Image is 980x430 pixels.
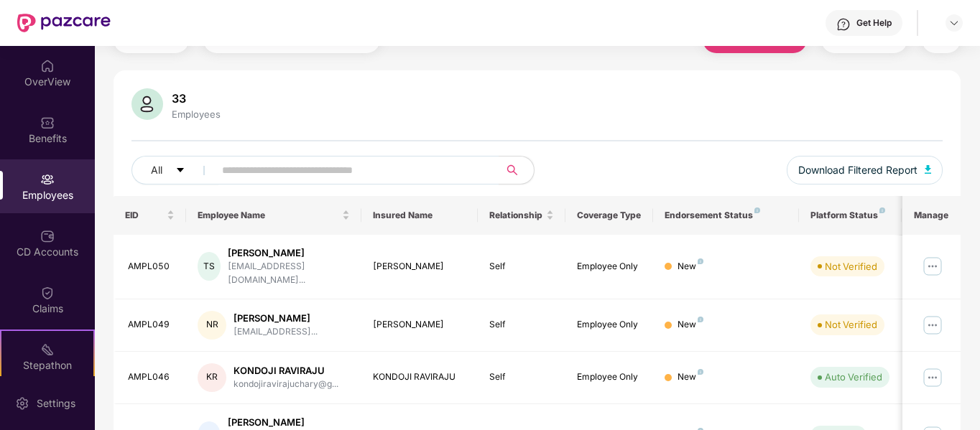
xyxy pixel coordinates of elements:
img: svg+xml;base64,PHN2ZyBpZD0iRW1wbG95ZWVzIiB4bWxucz0iaHR0cDovL3d3dy53My5vcmcvMjAwMC9zdmciIHdpZHRoPS... [40,172,55,187]
div: Get Help [856,17,892,29]
div: New [678,370,703,384]
span: caret-down [175,165,185,177]
img: svg+xml;base64,PHN2ZyB4bWxucz0iaHR0cDovL3d3dy53My5vcmcvMjAwMC9zdmciIHdpZHRoPSI4IiBoZWlnaHQ9IjgiIH... [698,369,703,375]
div: [EMAIL_ADDRESS]... [234,325,318,339]
div: Stepathon [1,358,93,373]
div: KR [198,363,226,392]
div: New [678,260,703,274]
img: manageButton [921,314,944,337]
div: Employee Only [577,260,642,274]
img: svg+xml;base64,PHN2ZyBpZD0iSG9tZSIgeG1sbnM9Imh0dHA6Ly93d3cudzMub3JnLzIwMDAvc3ZnIiB3aWR0aD0iMjAiIG... [40,59,55,73]
div: Employee Only [577,370,642,384]
div: Endorsement Status [665,210,787,221]
img: svg+xml;base64,PHN2ZyB4bWxucz0iaHR0cDovL3d3dy53My5vcmcvMjAwMC9zdmciIHhtbG5zOnhsaW5rPSJodHRwOi8vd3... [131,88,163,120]
div: KONDOJI RAVIRAJU [373,370,467,384]
th: Employee Name [186,196,361,235]
div: Platform Status [810,210,889,221]
th: Relationship [478,196,565,235]
img: svg+xml;base64,PHN2ZyB4bWxucz0iaHR0cDovL3d3dy53My5vcmcvMjAwMC9zdmciIHdpZHRoPSI4IiBoZWlnaHQ9IjgiIH... [698,317,703,322]
th: Insured Name [361,196,479,235]
img: svg+xml;base64,PHN2ZyBpZD0iU2V0dGluZy0yMHgyMCIgeG1sbnM9Imh0dHA6Ly93d3cudzMub3JnLzIwMDAvc3ZnIiB3aW... [15,396,29,411]
div: Self [489,370,554,384]
span: Relationship [489,210,543,221]
div: Employees [169,108,223,120]
img: svg+xml;base64,PHN2ZyBpZD0iQmVuZWZpdHMiIHhtbG5zPSJodHRwOi8vd3d3LnczLm9yZy8yMDAwL3N2ZyIgd2lkdGg9Ij... [40,116,55,130]
div: [PERSON_NAME] [228,416,350,429]
div: TS [198,252,221,281]
div: [PERSON_NAME] [234,312,318,325]
span: Employee Name [198,210,339,221]
button: search [499,156,535,184]
img: svg+xml;base64,PHN2ZyB4bWxucz0iaHR0cDovL3d3dy53My5vcmcvMjAwMC9zdmciIHdpZHRoPSI4IiBoZWlnaHQ9IjgiIH... [879,207,885,213]
img: manageButton [921,255,944,278]
div: AMPL046 [128,370,175,384]
div: AMPL049 [128,318,175,332]
span: EID [125,210,165,221]
div: [EMAIL_ADDRESS][DOMAIN_NAME]... [228,260,350,287]
div: Not Verified [825,259,877,274]
div: kondojiravirajuchary@g... [234,378,338,391]
div: New [678,318,703,332]
img: svg+xml;base64,PHN2ZyB4bWxucz0iaHR0cDovL3d3dy53My5vcmcvMjAwMC9zdmciIHdpZHRoPSIyMSIgaGVpZ2h0PSIyMC... [40,342,55,357]
div: Self [489,260,554,274]
th: EID [114,196,187,235]
div: [PERSON_NAME] [373,318,467,332]
div: Self [489,318,554,332]
img: manageButton [921,366,944,389]
img: svg+xml;base64,PHN2ZyB4bWxucz0iaHR0cDovL3d3dy53My5vcmcvMjAwMC9zdmciIHdpZHRoPSI4IiBoZWlnaHQ9IjgiIH... [698,258,703,264]
span: All [151,162,162,178]
img: New Pazcare Logo [17,14,111,32]
img: svg+xml;base64,PHN2ZyB4bWxucz0iaHR0cDovL3d3dy53My5vcmcvMjAwMC9zdmciIHhtbG5zOnhsaW5rPSJodHRwOi8vd3... [925,165,932,174]
div: KONDOJI RAVIRAJU [234,364,338,378]
div: NR [198,311,226,340]
div: Not Verified [825,317,877,332]
img: svg+xml;base64,PHN2ZyBpZD0iQ0RfQWNjb3VudHMiIGRhdGEtbmFtZT0iQ0QgQWNjb3VudHMiIHhtbG5zPSJodHRwOi8vd3... [40,229,55,243]
div: Auto Verified [825,370,882,384]
button: Allcaret-down [131,156,219,184]
div: AMPL050 [128,260,175,274]
img: svg+xml;base64,PHN2ZyB4bWxucz0iaHR0cDovL3d3dy53My5vcmcvMjAwMC9zdmciIHdpZHRoPSI4IiBoZWlnaHQ9IjgiIH... [754,207,760,213]
th: Manage [902,196,961,235]
span: Download Filtered Report [798,162,917,178]
div: Employee Only [577,318,642,332]
div: [PERSON_NAME] [373,260,467,274]
div: [PERSON_NAME] [228,246,350,260]
div: 33 [169,91,223,106]
th: Coverage Type [565,196,653,235]
button: Download Filtered Report [787,156,943,184]
img: svg+xml;base64,PHN2ZyBpZD0iSGVscC0zMngzMiIgeG1sbnM9Imh0dHA6Ly93d3cudzMub3JnLzIwMDAvc3ZnIiB3aWR0aD... [836,17,851,32]
img: svg+xml;base64,PHN2ZyBpZD0iRHJvcGRvd24tMzJ4MzIiIHhtbG5zPSJodHRwOi8vd3d3LnczLm9yZy8yMDAwL3N2ZyIgd2... [948,17,960,29]
div: Settings [32,396,80,411]
img: svg+xml;base64,PHN2ZyBpZD0iQ2xhaW0iIHhtbG5zPSJodHRwOi8vd3d3LnczLm9yZy8yMDAwL3N2ZyIgd2lkdGg9IjIwIi... [40,286,55,300]
span: search [499,164,527,176]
